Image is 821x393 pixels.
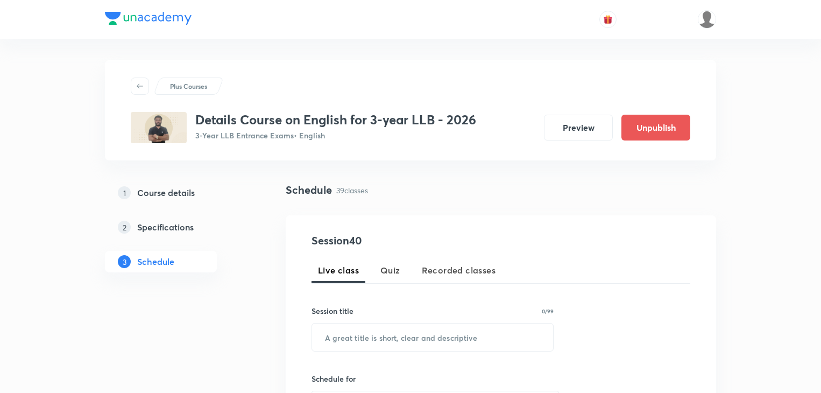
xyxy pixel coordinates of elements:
[286,182,332,198] h4: Schedule
[599,11,617,28] button: avatar
[137,221,194,234] h5: Specifications
[137,255,174,268] h5: Schedule
[422,264,496,277] span: Recorded classes
[118,221,131,234] p: 2
[544,115,613,141] button: Preview
[603,15,613,24] img: avatar
[105,182,251,203] a: 1Course details
[195,112,476,128] h3: Details Course on English for 3-year LLB - 2026
[312,324,553,351] input: A great title is short, clear and descriptive
[118,186,131,199] p: 1
[137,186,195,199] h5: Course details
[312,233,508,249] h4: Session 40
[105,216,251,238] a: 2Specifications
[312,305,353,317] h6: Session title
[621,115,690,141] button: Unpublish
[698,10,716,29] img: sejal
[105,12,192,27] a: Company Logo
[170,81,207,91] p: Plus Courses
[542,308,554,314] p: 0/99
[195,130,476,141] p: 3-Year LLB Entrance Exams • English
[131,112,187,143] img: D8B93661-E61D-4802-9647-37907A377B45_plus.png
[318,264,359,277] span: Live class
[336,185,368,196] p: 39 classes
[380,264,400,277] span: Quiz
[105,12,192,25] img: Company Logo
[312,373,554,384] h6: Schedule for
[118,255,131,268] p: 3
